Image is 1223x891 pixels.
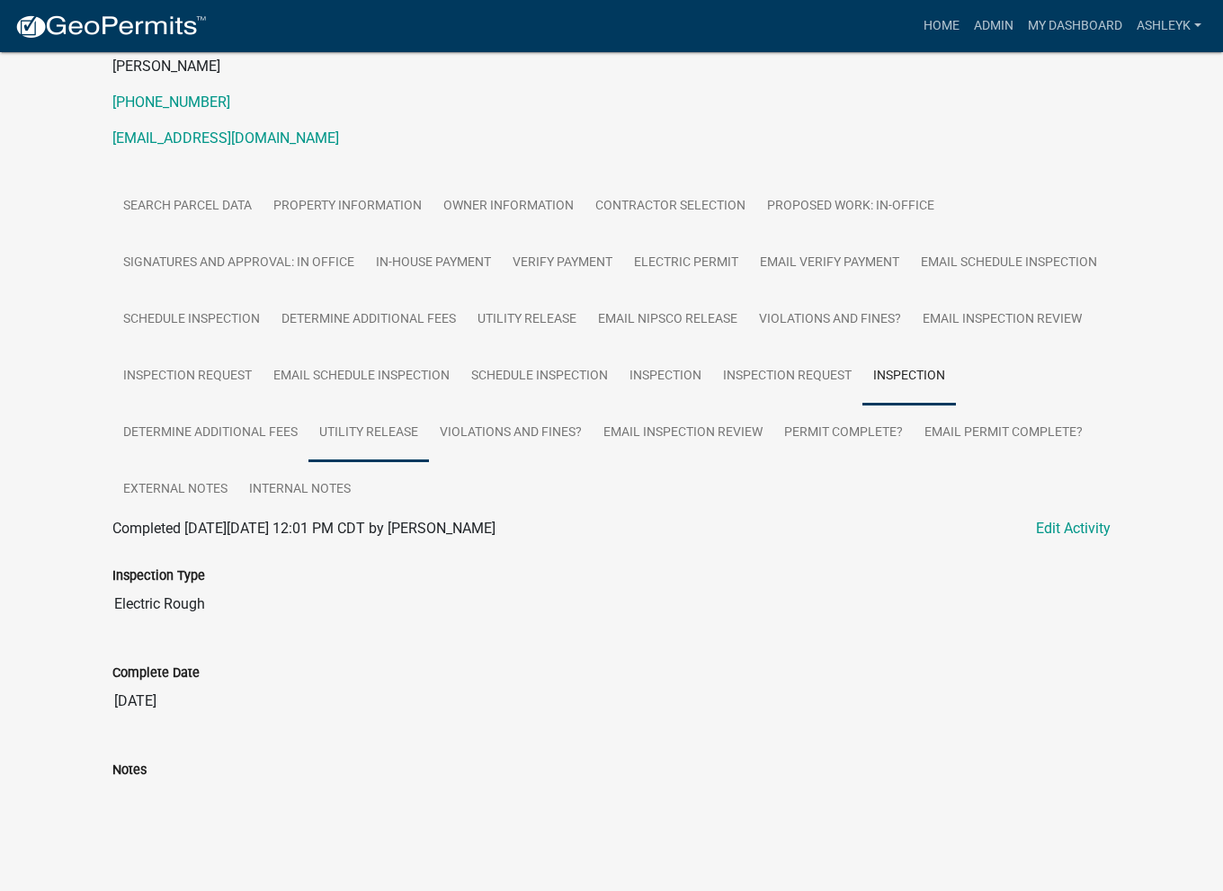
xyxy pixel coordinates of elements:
[587,291,748,349] a: Email NIPSCO Release
[910,235,1108,292] a: Email Schedule Inspection
[967,9,1021,43] a: Admin
[112,520,495,537] span: Completed [DATE][DATE] 12:01 PM CDT by [PERSON_NAME]
[1021,9,1129,43] a: My Dashboard
[112,764,147,777] label: Notes
[365,235,502,292] a: In-house payment
[1036,518,1111,539] a: Edit Activity
[619,348,712,405] a: Inspection
[263,178,433,236] a: Property Information
[433,178,585,236] a: Owner Information
[623,235,749,292] a: Electric Permit
[916,9,967,43] a: Home
[112,94,230,111] a: [PHONE_NUMBER]
[585,178,756,236] a: Contractor Selection
[502,235,623,292] a: Verify Payment
[748,291,912,349] a: Violations and fines?
[112,56,1111,77] p: [PERSON_NAME]
[460,348,619,405] a: Schedule Inspection
[773,405,914,462] a: Permit Complete?
[112,461,238,519] a: External Notes
[112,129,339,147] a: [EMAIL_ADDRESS][DOMAIN_NAME]
[749,235,910,292] a: Email Verify Payment
[914,405,1094,462] a: Email Permit Complete?
[756,178,945,236] a: Proposed Work: In-Office
[112,570,205,583] label: Inspection Type
[467,291,587,349] a: Utility Release
[271,291,467,349] a: Determine Additional Fees
[112,405,308,462] a: Determine Additional Fees
[112,178,263,236] a: Search Parcel Data
[1129,9,1209,43] a: AshleyK
[112,235,365,292] a: Signatures and Approval: In Office
[862,348,956,405] a: Inspection
[238,461,362,519] a: Internal Notes
[112,291,271,349] a: Schedule Inspection
[429,405,593,462] a: Violations and fines?
[593,405,773,462] a: Email Inspection Review
[712,348,862,405] a: Inspection Request
[112,667,200,680] label: Complete Date
[308,405,429,462] a: Utility Release
[112,348,263,405] a: Inspection Request
[263,348,460,405] a: Email Schedule Inspection
[912,291,1093,349] a: Email Inspection Review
